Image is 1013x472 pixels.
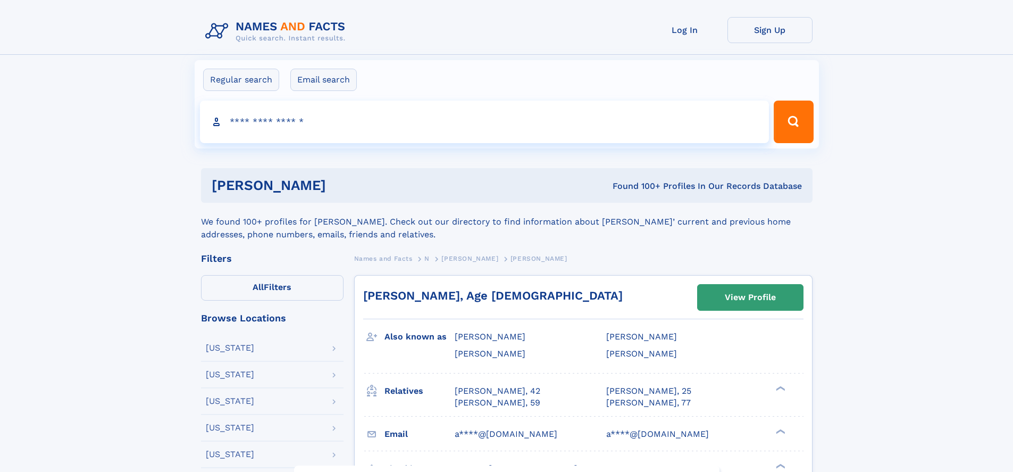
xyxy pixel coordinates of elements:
span: [PERSON_NAME] [441,255,498,262]
span: N [424,255,430,262]
span: [PERSON_NAME] [455,349,525,359]
div: ❯ [773,462,786,469]
div: Browse Locations [201,313,344,323]
h3: Also known as [384,328,455,346]
a: [PERSON_NAME], 25 [606,385,691,397]
label: Regular search [203,69,279,91]
div: Found 100+ Profiles In Our Records Database [469,180,802,192]
h3: Relatives [384,382,455,400]
img: Logo Names and Facts [201,17,354,46]
a: [PERSON_NAME], 77 [606,397,691,409]
a: [PERSON_NAME], 59 [455,397,540,409]
span: [PERSON_NAME] [606,349,677,359]
div: We found 100+ profiles for [PERSON_NAME]. Check out our directory to find information about [PERS... [201,203,813,241]
div: View Profile [725,285,776,310]
a: [PERSON_NAME] [441,252,498,265]
a: Names and Facts [354,252,413,265]
div: [US_STATE] [206,344,254,352]
label: Email search [290,69,357,91]
a: N [424,252,430,265]
div: [US_STATE] [206,424,254,432]
button: Search Button [774,101,813,143]
a: [PERSON_NAME], Age [DEMOGRAPHIC_DATA] [363,289,623,302]
h3: Email [384,425,455,443]
span: All [253,282,264,292]
a: Sign Up [727,17,813,43]
div: ❯ [773,428,786,435]
div: [US_STATE] [206,450,254,459]
a: Log In [642,17,727,43]
a: [PERSON_NAME], 42 [455,385,540,397]
div: [US_STATE] [206,397,254,405]
h1: [PERSON_NAME] [212,179,470,192]
span: [PERSON_NAME] [455,332,525,342]
div: ❯ [773,385,786,392]
a: View Profile [698,285,803,310]
div: Filters [201,254,344,263]
input: search input [200,101,769,143]
span: [PERSON_NAME] [606,332,677,342]
div: [US_STATE] [206,370,254,379]
span: [PERSON_NAME] [510,255,567,262]
label: Filters [201,275,344,301]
